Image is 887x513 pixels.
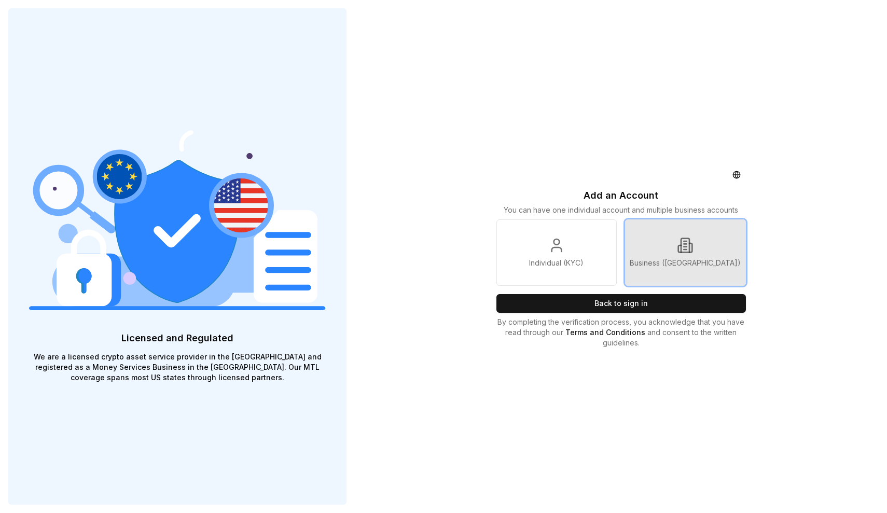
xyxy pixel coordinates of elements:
p: By completing the verification process, you acknowledge that you have read through our and consen... [496,317,746,348]
p: We are a licensed crypto asset service provider in the [GEOGRAPHIC_DATA] and registered as a Mone... [29,352,326,383]
p: You can have one individual account and multiple business accounts [504,205,738,215]
a: Individual (KYC) [496,219,617,286]
p: Add an Account [584,188,658,203]
p: Licensed and Regulated [29,331,326,345]
a: Business ([GEOGRAPHIC_DATA]) [625,219,746,286]
button: Back to sign in [496,294,746,313]
p: Individual (KYC) [529,258,584,268]
a: Terms and Conditions [565,328,647,337]
p: Business ([GEOGRAPHIC_DATA]) [630,258,741,268]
